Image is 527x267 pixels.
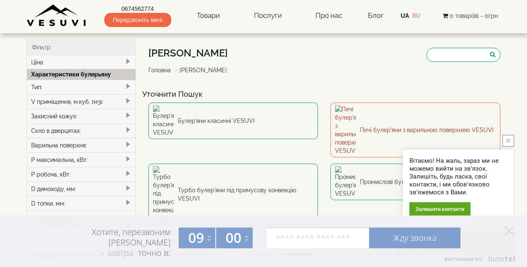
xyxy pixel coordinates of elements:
button: 0 товар(ів) - 0грн [440,11,500,20]
a: Головна [148,67,171,73]
span: завтра [107,247,133,258]
img: Печі булер'яни з варильною поверхнею VESUVI [335,105,356,155]
a: UA [401,12,409,19]
img: Булер'яни класичні VESUVI [153,105,174,137]
div: P максимальна, кВт: [27,152,135,167]
div: Хотите, перезвоним [PERSON_NAME] точно в: [60,227,170,259]
div: D димоходу, мм: [27,181,135,196]
div: Скло в дверцятах: [27,123,135,138]
a: Печі булер'яни з варильною поверхнею VESUVI Печі булер'яни з варильною поверхнею VESUVI [330,103,500,157]
a: RU [412,12,421,19]
div: Варильна поверхня: [27,138,135,152]
div: Фільтр [27,40,135,55]
a: Послуги [246,6,290,25]
span: 09 [188,228,204,247]
div: P робоча, кВт: [27,167,135,181]
a: Промислові булер'яни VESUVI Промислові булер'яни VESUVI [330,164,500,200]
a: Виртуальная АТС [440,256,517,267]
div: V приміщення, м.куб. (м3): [27,94,135,109]
a: Блог [368,11,384,20]
a: Товари [188,6,228,25]
a: Про нас [307,6,350,25]
li: [PERSON_NAME] [172,66,227,74]
div: Вітаємо! На жаль, зараз ми не можемо вийти на зв'язок. Залишіть, будь ласка, свої контакти, і ми ... [409,157,507,196]
div: Залишити контакти [409,202,470,216]
span: 00 [226,228,241,247]
a: 0674562774 [104,5,171,13]
button: close button [502,135,514,147]
a: Турбо булер'яни під примусову конвекцію VESUVI Турбо булер'яни під примусову конвекцію VESUVI [148,164,318,225]
div: Захисний кожух: [27,109,135,123]
img: Промислові булер'яни VESUVI [335,166,356,198]
h4: Уточнити Пошук [142,90,507,98]
div: Ціна [27,55,135,69]
div: Характеристики булерьяну [27,69,135,80]
a: Жду звонка [369,228,461,248]
img: Турбо булер'яни під примусову конвекцію VESUVI [153,166,174,223]
h1: [PERSON_NAME] [148,48,233,59]
img: Завод VESUVI [27,4,87,27]
div: D топки, мм: [27,196,135,211]
div: L [PERSON_NAME], [GEOGRAPHIC_DATA]: [27,211,135,233]
a: Булер'яни класичні VESUVI Булер'яни класичні VESUVI [148,103,318,139]
div: Тип: [27,80,135,94]
span: 0 товар(ів) - 0грн [450,12,498,19]
span: Передзвоніть мені [104,13,171,27]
